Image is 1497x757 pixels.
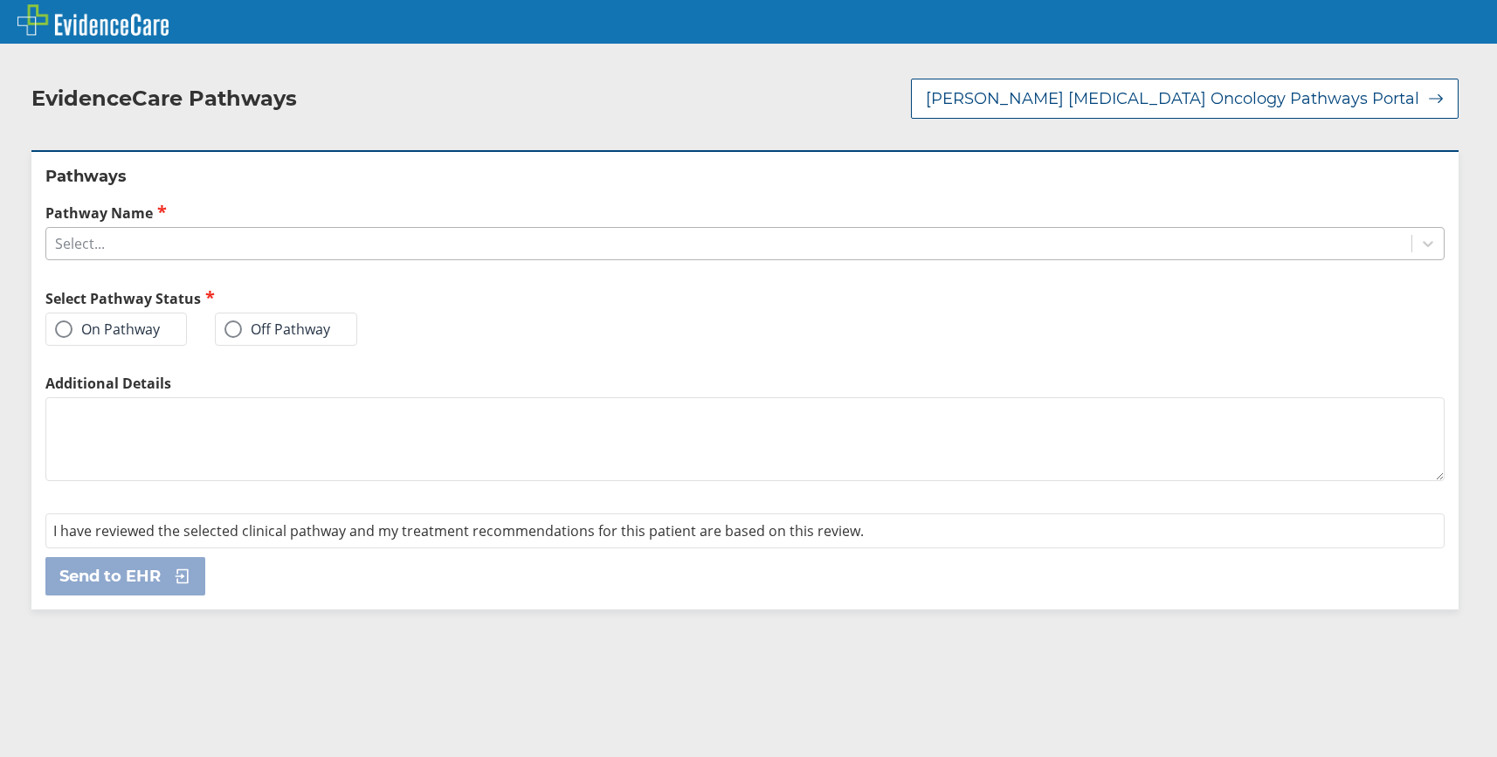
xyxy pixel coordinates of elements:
[31,86,297,112] h2: EvidenceCare Pathways
[59,566,161,587] span: Send to EHR
[55,234,105,253] div: Select...
[911,79,1459,119] button: [PERSON_NAME] [MEDICAL_DATA] Oncology Pathways Portal
[45,288,738,308] h2: Select Pathway Status
[45,374,1445,393] label: Additional Details
[45,166,1445,187] h2: Pathways
[53,521,864,540] span: I have reviewed the selected clinical pathway and my treatment recommendations for this patient a...
[224,320,330,338] label: Off Pathway
[45,203,1445,223] label: Pathway Name
[926,88,1419,109] span: [PERSON_NAME] [MEDICAL_DATA] Oncology Pathways Portal
[45,557,205,595] button: Send to EHR
[55,320,160,338] label: On Pathway
[17,4,169,36] img: EvidenceCare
